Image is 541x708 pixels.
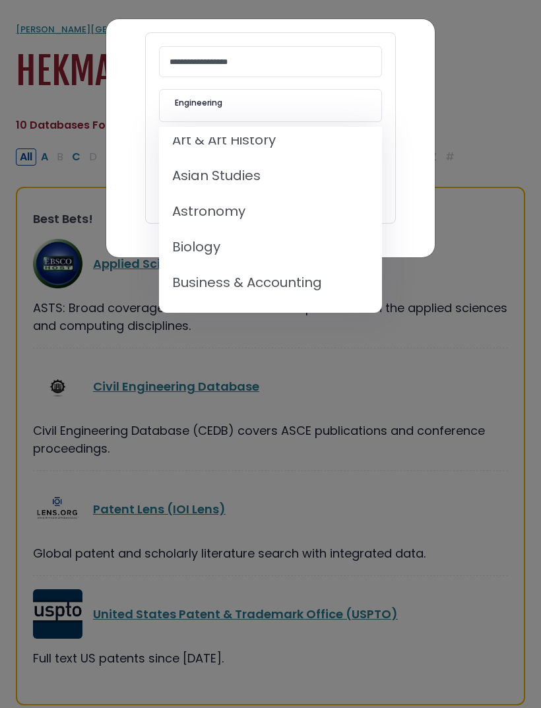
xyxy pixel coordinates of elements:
[170,97,222,109] li: Engineering
[159,300,382,336] li: Chemistry & Biochemistry
[175,97,222,109] span: Engineering
[159,265,382,300] li: Business & Accounting
[159,193,382,229] li: Astronomy
[159,122,382,158] li: Art & Art History
[225,96,232,110] textarea: Search
[159,158,382,193] li: Asian Studies
[159,46,382,77] input: Search database by title or keyword
[159,229,382,265] li: Biology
